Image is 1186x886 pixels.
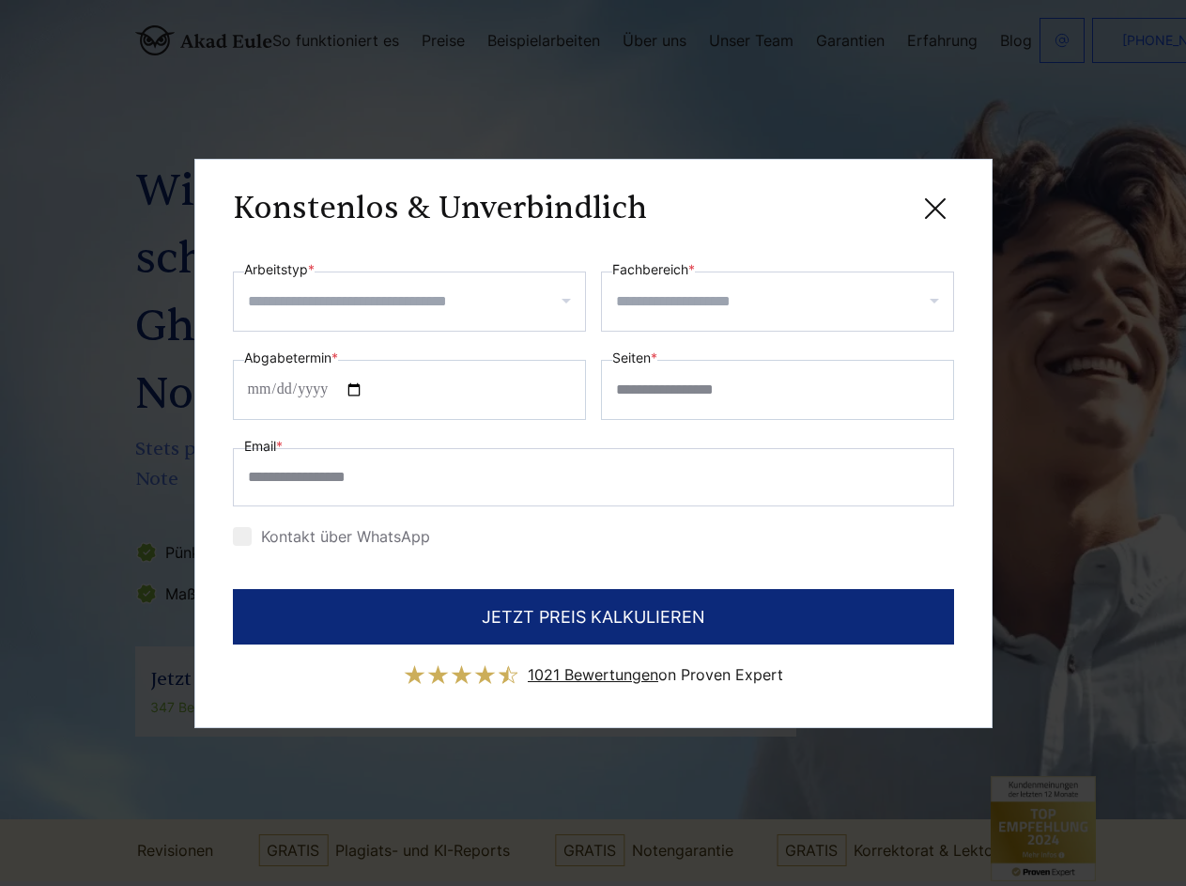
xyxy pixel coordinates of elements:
[244,435,283,458] label: Email
[244,347,338,369] label: Abgabetermin
[244,258,315,281] label: Arbeitstyp
[233,190,647,227] h3: Konstenlos & Unverbindlich
[612,258,695,281] label: Fachbereich
[528,660,783,690] div: on Proven Expert
[233,589,954,645] button: JETZT PREIS KALKULIEREN
[528,665,658,684] span: 1021 Bewertungen
[612,347,657,369] label: Seiten
[233,527,430,546] label: Kontakt über WhatsApp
